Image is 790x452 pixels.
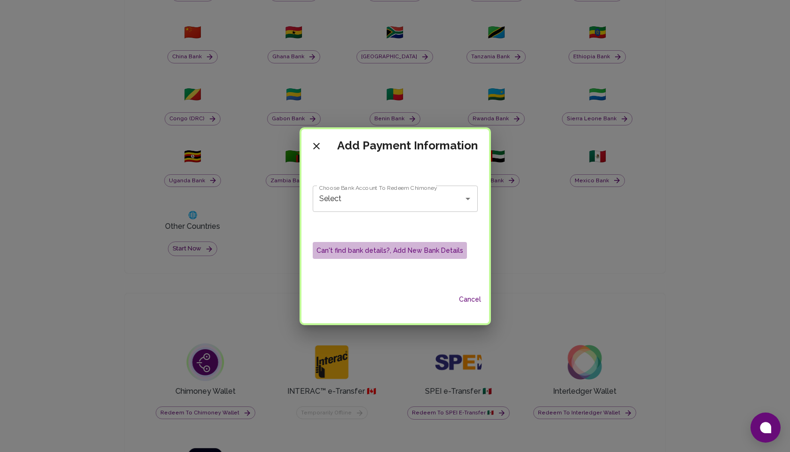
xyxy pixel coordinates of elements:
[313,242,467,259] button: Can't find bank details?, Add New Bank Details
[307,137,326,156] button: close
[750,413,781,443] button: Open chat window
[319,184,437,192] label: Choose Bank Account To Redeem Chimoney
[461,192,474,205] button: Open
[337,138,478,153] h5: Add Payment Information
[455,291,485,308] button: Cancel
